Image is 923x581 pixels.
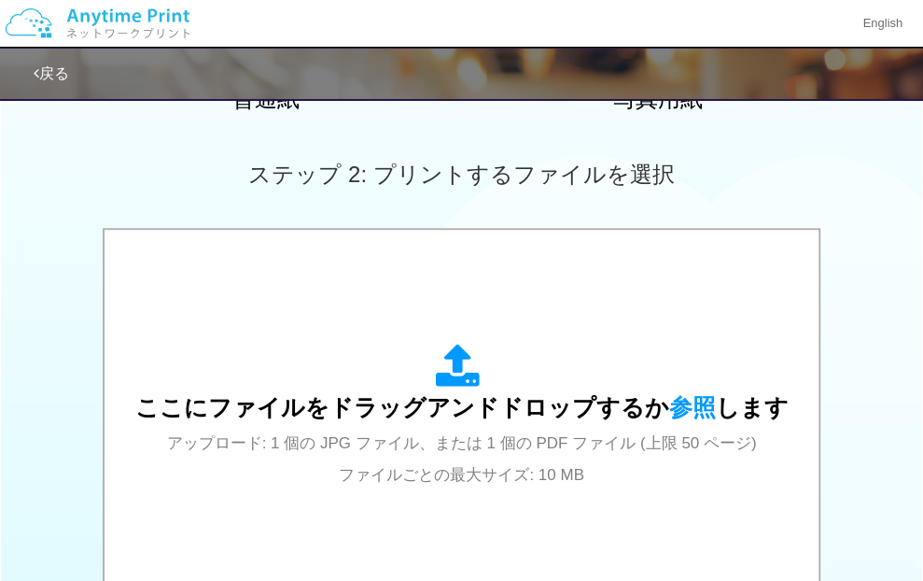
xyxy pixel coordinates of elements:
[669,394,716,420] span: 参照
[135,394,789,420] span: ここにファイルをドラッグアンドドロップするか します
[167,434,757,484] span: アップロード: 1 個の JPG ファイル、または 1 個の PDF ファイル (上限 50 ページ) ファイルごとの最大サイズ: 10 MB
[248,162,674,187] span: ステップ 2: プリントするファイルを選択
[34,65,69,81] a: 戻る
